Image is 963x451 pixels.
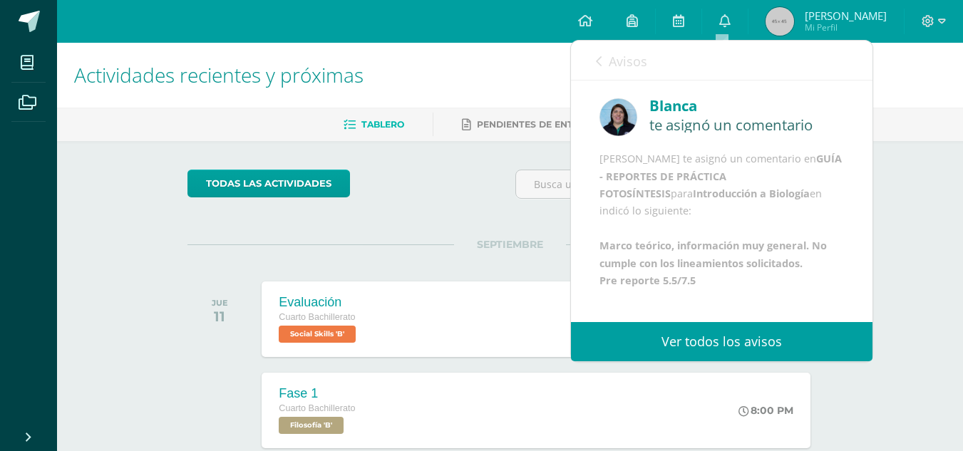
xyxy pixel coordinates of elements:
[279,417,344,434] span: Filosofía 'B'
[279,295,359,310] div: Evaluación
[279,312,355,322] span: Cuarto Bachillerato
[571,322,872,361] a: Ver todos los avisos
[462,113,599,136] a: Pendientes de entrega
[187,170,350,197] a: todas las Actividades
[693,187,810,200] b: Introducción a Biología
[738,404,793,417] div: 8:00 PM
[477,119,599,130] span: Pendientes de entrega
[74,61,364,88] span: Actividades recientes y próximas
[805,21,887,33] span: Mi Perfil
[805,9,887,23] span: [PERSON_NAME]
[649,117,844,133] div: te asignó un comentario
[454,238,566,251] span: SEPTIEMBRE
[599,150,844,290] div: [PERSON_NAME] te asignó un comentario en para en indicó lo siguiente:
[599,152,842,200] b: GUÍA - REPORTES DE PRÁCTICA FOTOSÍNTESIS
[766,7,794,36] img: 45x45
[279,403,355,413] span: Cuarto Bachillerato
[599,98,637,136] img: 6df1b4a1ab8e0111982930b53d21c0fa.png
[609,53,647,70] span: Avisos
[516,170,832,198] input: Busca una actividad próxima aquí...
[212,308,228,325] div: 11
[599,239,827,287] b: Marco teórico, información muy general. No cumple con los lineamientos solicitados. Pre reporte 5...
[279,326,356,343] span: Social Skills 'B'
[361,119,404,130] span: Tablero
[279,386,355,401] div: Fase 1
[344,113,404,136] a: Tablero
[649,95,844,117] div: Blanca
[212,298,228,308] div: JUE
